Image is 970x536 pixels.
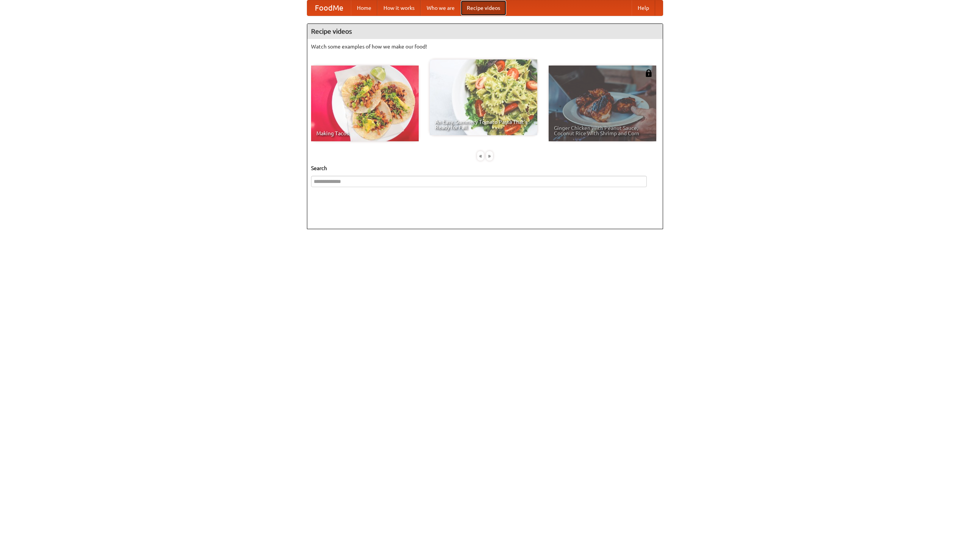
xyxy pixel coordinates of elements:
div: » [486,151,493,161]
p: Watch some examples of how we make our food! [311,43,659,50]
a: Recipe videos [461,0,506,16]
a: An Easy, Summery Tomato Pasta That's Ready for Fall [430,59,537,135]
a: Home [351,0,377,16]
img: 483408.png [645,69,652,77]
div: « [477,151,484,161]
a: Help [632,0,655,16]
h4: Recipe videos [307,24,663,39]
span: Making Tacos [316,131,413,136]
a: How it works [377,0,421,16]
h5: Search [311,164,659,172]
a: Making Tacos [311,66,419,141]
a: Who we are [421,0,461,16]
a: FoodMe [307,0,351,16]
span: An Easy, Summery Tomato Pasta That's Ready for Fall [435,119,532,130]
